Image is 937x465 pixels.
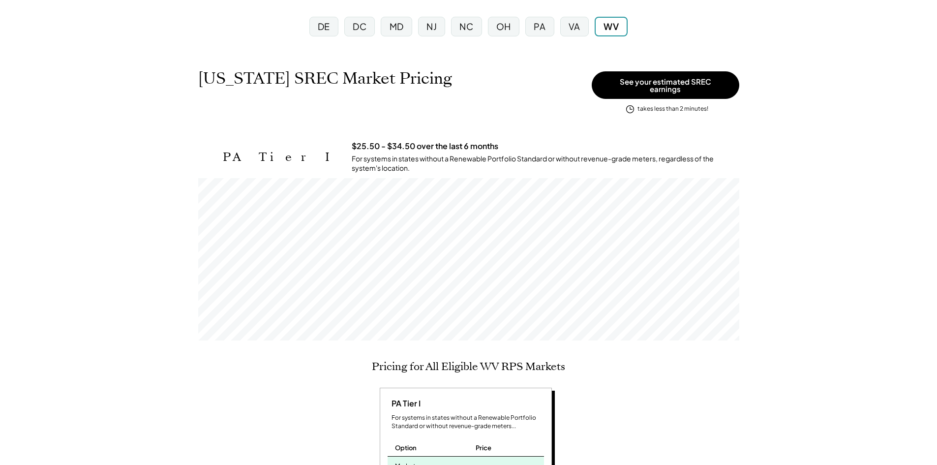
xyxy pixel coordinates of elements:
[459,20,473,32] div: NC
[395,443,417,452] div: Option
[476,443,491,452] div: Price
[534,20,545,32] div: PA
[352,154,739,173] div: For systems in states without a Renewable Portfolio Standard or without revenue-grade meters, reg...
[198,69,452,88] h1: [US_STATE] SREC Market Pricing
[592,71,739,99] button: See your estimated SREC earnings
[392,414,544,431] div: For systems in states without a Renewable Portfolio Standard or without revenue-grade meters...
[353,20,366,32] div: DC
[388,398,421,409] div: PA Tier I
[372,360,565,373] h2: Pricing for All Eligible WV RPS Markets
[390,20,404,32] div: MD
[604,20,619,32] div: WV
[223,150,337,164] h2: PA Tier I
[318,20,330,32] div: DE
[426,20,437,32] div: NJ
[352,141,498,152] h3: $25.50 - $34.50 over the last 6 months
[496,20,511,32] div: OH
[569,20,580,32] div: VA
[637,105,708,113] div: takes less than 2 minutes!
